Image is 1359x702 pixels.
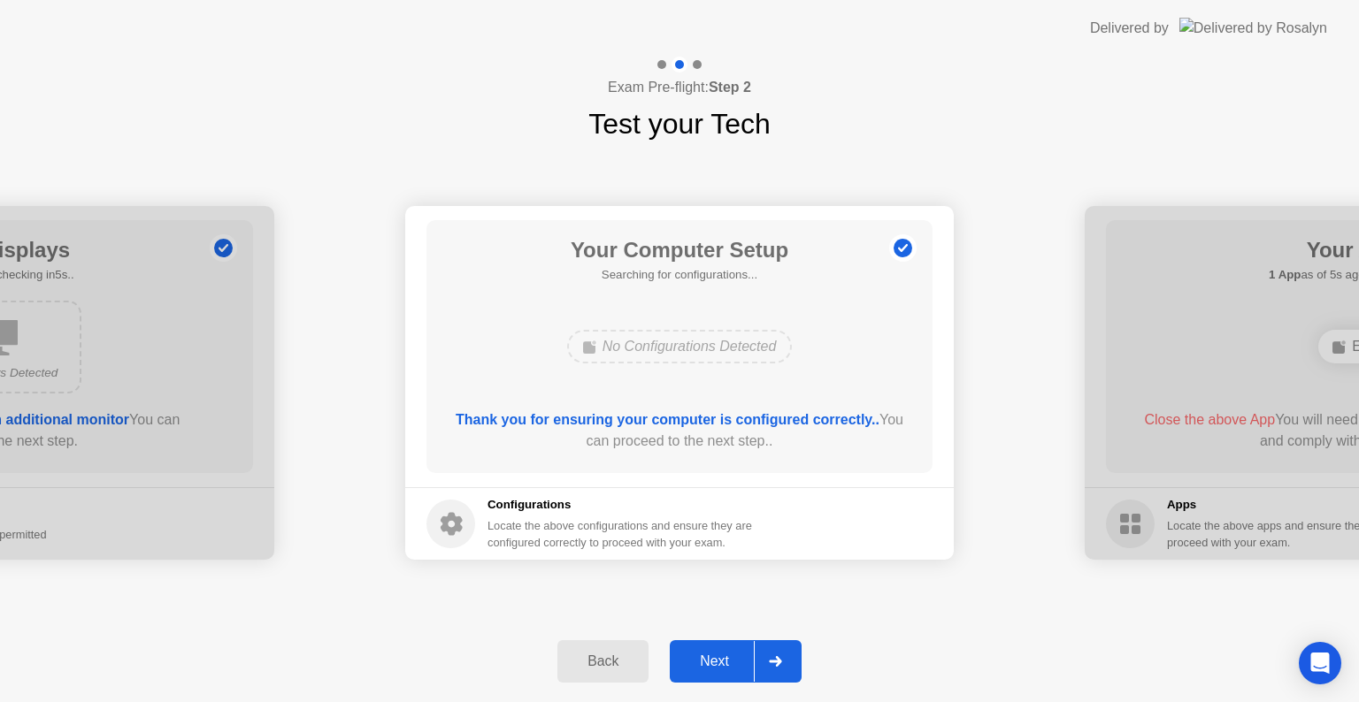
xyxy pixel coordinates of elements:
div: You can proceed to the next step.. [452,409,908,452]
h1: Test your Tech [588,103,771,145]
button: Next [670,640,802,683]
div: Locate the above configurations and ensure they are configured correctly to proceed with your exam. [488,517,756,551]
div: Next [675,653,754,669]
h1: Your Computer Setup [571,234,788,266]
b: Thank you for ensuring your computer is configured correctly.. [456,412,879,427]
h4: Exam Pre-flight: [608,77,751,98]
h5: Configurations [488,496,756,514]
b: Step 2 [709,80,751,95]
div: Back [563,653,643,669]
div: Delivered by [1090,18,1169,39]
button: Back [557,640,649,683]
div: Open Intercom Messenger [1299,642,1341,684]
div: No Configurations Detected [567,330,793,363]
img: Delivered by Rosalyn [1179,18,1327,38]
h5: Searching for configurations... [571,266,788,284]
